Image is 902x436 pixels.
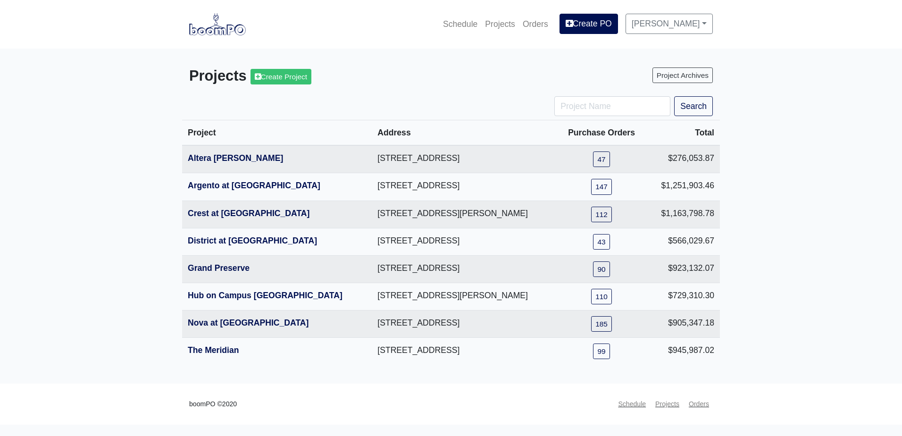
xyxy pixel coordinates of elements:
[188,236,317,245] a: District at [GEOGRAPHIC_DATA]
[646,173,720,201] td: $1,251,903.46
[591,207,612,222] a: 112
[591,289,612,304] a: 110
[188,209,309,218] a: Crest at [GEOGRAPHIC_DATA]
[651,395,683,413] a: Projects
[188,153,283,163] a: Altera [PERSON_NAME]
[481,14,519,34] a: Projects
[614,395,650,413] a: Schedule
[189,13,246,35] img: boomPO
[251,69,311,84] a: Create Project
[591,316,612,332] a: 185
[591,179,612,194] a: 147
[593,344,610,359] a: 99
[646,310,720,337] td: $905,347.18
[372,255,557,283] td: [STREET_ADDRESS]
[188,291,342,300] a: Hub on Campus [GEOGRAPHIC_DATA]
[646,338,720,365] td: $945,987.02
[646,228,720,255] td: $566,029.67
[372,338,557,365] td: [STREET_ADDRESS]
[646,255,720,283] td: $923,132.07
[652,67,713,83] a: Project Archives
[372,310,557,337] td: [STREET_ADDRESS]
[372,228,557,255] td: [STREET_ADDRESS]
[372,283,557,310] td: [STREET_ADDRESS][PERSON_NAME]
[557,120,646,146] th: Purchase Orders
[626,14,713,34] a: [PERSON_NAME]
[188,345,239,355] a: The Meridian
[646,283,720,310] td: $729,310.30
[372,201,557,228] td: [STREET_ADDRESS][PERSON_NAME]
[674,96,713,116] button: Search
[189,67,444,85] h3: Projects
[188,181,320,190] a: Argento at [GEOGRAPHIC_DATA]
[372,120,557,146] th: Address
[685,395,713,413] a: Orders
[519,14,552,34] a: Orders
[189,399,237,410] small: boomPO ©2020
[646,145,720,173] td: $276,053.87
[372,173,557,201] td: [STREET_ADDRESS]
[182,120,372,146] th: Project
[593,234,610,250] a: 43
[593,261,610,277] a: 90
[554,96,670,116] input: Project Name
[593,151,610,167] a: 47
[372,145,557,173] td: [STREET_ADDRESS]
[188,263,250,273] a: Grand Preserve
[646,120,720,146] th: Total
[439,14,481,34] a: Schedule
[188,318,309,327] a: Nova at [GEOGRAPHIC_DATA]
[560,14,618,34] a: Create PO
[646,201,720,228] td: $1,163,798.78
